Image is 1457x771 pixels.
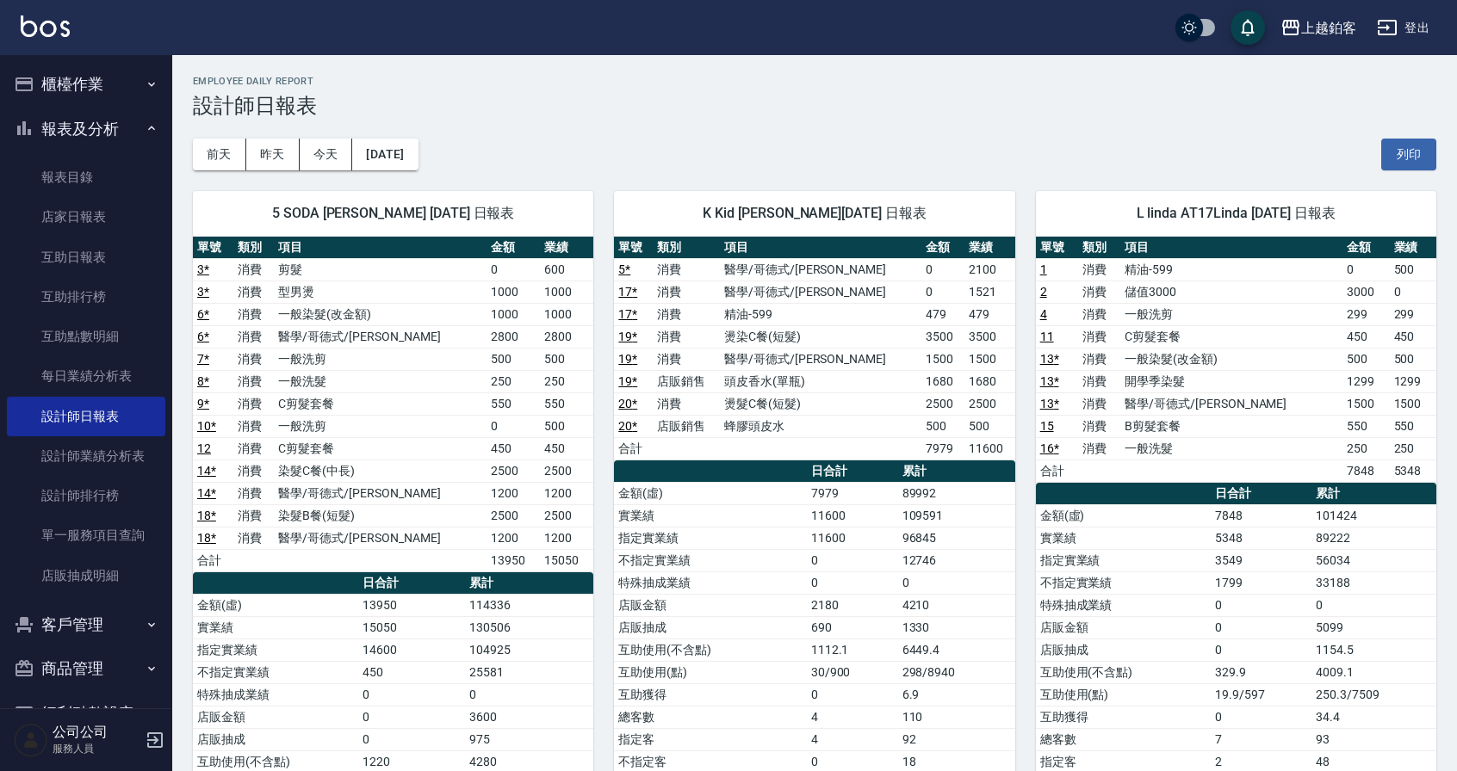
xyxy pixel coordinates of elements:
a: 15 [1040,419,1054,433]
img: Logo [21,15,70,37]
td: 7979 [807,482,898,504]
a: 12 [197,441,211,455]
td: 2500 [487,504,540,527]
td: 金額(虛) [193,594,358,616]
td: 消費 [233,460,274,482]
td: 消費 [1078,281,1120,303]
td: 89222 [1311,527,1436,549]
td: 特殊抽成業績 [1036,594,1212,616]
td: 1000 [540,281,593,303]
td: 33188 [1311,571,1436,594]
td: 店販金額 [614,594,806,616]
td: 7848 [1342,460,1389,482]
td: 34.4 [1311,706,1436,728]
a: 每日業績分析表 [7,356,165,396]
td: 299 [1342,303,1389,325]
td: 醫學/哥德式/[PERSON_NAME] [720,281,921,303]
span: 5 SODA [PERSON_NAME] [DATE] 日報表 [214,205,573,222]
td: 醫學/哥德式/[PERSON_NAME] [720,348,921,370]
td: 30/900 [807,661,898,683]
td: 消費 [233,527,274,549]
td: 500 [1390,258,1436,281]
td: 450 [1390,325,1436,348]
td: 0 [921,258,964,281]
th: 金額 [487,237,540,259]
td: 消費 [1078,325,1120,348]
p: 服務人員 [53,741,140,756]
td: 消費 [233,482,274,504]
td: 指定實業績 [193,638,358,661]
td: 4009.1 [1311,661,1436,683]
td: 蜂膠頭皮水 [720,415,921,437]
a: 設計師排行榜 [7,476,165,515]
td: 燙髮C餐(短髮) [720,392,921,415]
h2: Employee Daily Report [193,76,1436,87]
a: 店販抽成明細 [7,556,165,595]
td: 19.9/597 [1211,683,1311,706]
td: 消費 [653,392,720,415]
td: 0 [898,571,1015,594]
td: 互助獲得 [1036,706,1212,728]
th: 類別 [653,237,720,259]
td: 1500 [964,348,1015,370]
td: 0 [807,571,898,594]
td: 店販金額 [193,706,358,728]
th: 金額 [1342,237,1389,259]
td: 500 [964,415,1015,437]
td: 一般洗髮 [1120,437,1342,460]
td: C剪髮套餐 [274,392,487,415]
td: 互助使用(不含點) [1036,661,1212,683]
img: Person [14,723,48,757]
td: 不指定實業績 [1036,571,1212,594]
td: 2500 [487,460,540,482]
td: 92 [898,728,1015,750]
td: 特殊抽成業績 [193,683,358,706]
td: 消費 [1078,370,1120,392]
td: 11600 [964,437,1015,460]
td: C剪髮套餐 [274,437,487,460]
td: 店販抽成 [1036,638,1212,661]
td: 5099 [1311,616,1436,638]
button: save [1231,10,1265,45]
a: 單一服務項目查詢 [7,515,165,555]
td: 互助獲得 [614,683,806,706]
th: 類別 [233,237,274,259]
button: 客戶管理 [7,602,165,647]
td: 指定實業績 [614,527,806,549]
td: 1112.1 [807,638,898,661]
a: 互助排行榜 [7,277,165,317]
td: 690 [807,616,898,638]
td: 25581 [465,661,594,683]
td: 實業績 [193,616,358,638]
td: 5348 [1211,527,1311,549]
td: 消費 [233,415,274,437]
td: 13950 [358,594,465,616]
td: 550 [1390,415,1436,437]
td: 儲值3000 [1120,281,1342,303]
td: 93 [1311,728,1436,750]
td: 消費 [233,303,274,325]
th: 業績 [1390,237,1436,259]
td: 450 [540,437,593,460]
td: 剪髮 [274,258,487,281]
td: 染髮C餐(中長) [274,460,487,482]
th: 業績 [540,237,593,259]
td: 消費 [233,437,274,460]
td: 4210 [898,594,1015,616]
th: 單號 [614,237,653,259]
td: 450 [1342,325,1389,348]
h5: 公司公司 [53,724,140,741]
td: 975 [465,728,594,750]
td: 250.3/7509 [1311,683,1436,706]
td: 2500 [964,392,1015,415]
td: 3500 [964,325,1015,348]
td: 479 [964,303,1015,325]
td: 醫學/哥德式/[PERSON_NAME] [274,527,487,549]
button: 商品管理 [7,646,165,691]
td: 0 [1211,706,1311,728]
td: 1000 [487,281,540,303]
td: 0 [1390,281,1436,303]
button: 前天 [193,139,246,170]
td: 298/8940 [898,661,1015,683]
td: 金額(虛) [1036,504,1212,527]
